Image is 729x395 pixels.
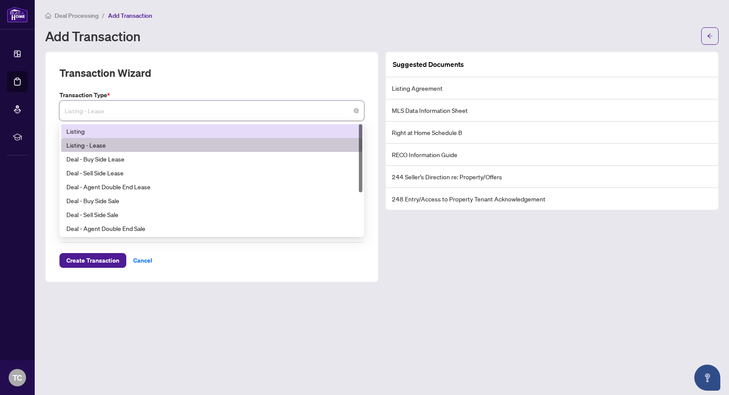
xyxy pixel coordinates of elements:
[13,372,22,384] span: TC
[386,99,718,122] li: MLS Data Information Sheet
[66,182,357,191] div: Deal - Agent Double End Lease
[393,59,464,70] article: Suggested Documents
[61,180,362,194] div: Deal - Agent Double End Lease
[66,210,357,219] div: Deal - Sell Side Sale
[61,138,362,152] div: Listing - Lease
[61,221,362,235] div: Deal - Agent Double End Sale
[59,253,126,268] button: Create Transaction
[66,196,357,205] div: Deal - Buy Side Sale
[126,253,159,268] button: Cancel
[66,140,357,150] div: Listing - Lease
[66,126,357,136] div: Listing
[386,166,718,188] li: 244 Seller’s Direction re: Property/Offers
[66,253,119,267] span: Create Transaction
[61,166,362,180] div: Deal - Sell Side Lease
[386,144,718,166] li: RECO Information Guide
[386,188,718,210] li: 248 Entry/Access to Property Tenant Acknowledgement
[45,13,51,19] span: home
[61,124,362,138] div: Listing
[694,365,720,391] button: Open asap
[55,12,99,20] span: Deal Processing
[45,29,141,43] h1: Add Transaction
[61,152,362,166] div: Deal - Buy Side Lease
[66,224,357,233] div: Deal - Agent Double End Sale
[66,168,357,178] div: Deal - Sell Side Lease
[59,90,364,100] label: Transaction Type
[354,108,359,113] span: close-circle
[108,12,152,20] span: Add Transaction
[386,77,718,99] li: Listing Agreement
[707,33,713,39] span: arrow-left
[65,102,359,119] span: Listing - Lease
[66,154,357,164] div: Deal - Buy Side Lease
[386,122,718,144] li: Right at Home Schedule B
[61,207,362,221] div: Deal - Sell Side Sale
[133,253,152,267] span: Cancel
[102,10,105,20] li: /
[61,194,362,207] div: Deal - Buy Side Sale
[59,66,151,80] h2: Transaction Wizard
[7,7,28,23] img: logo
